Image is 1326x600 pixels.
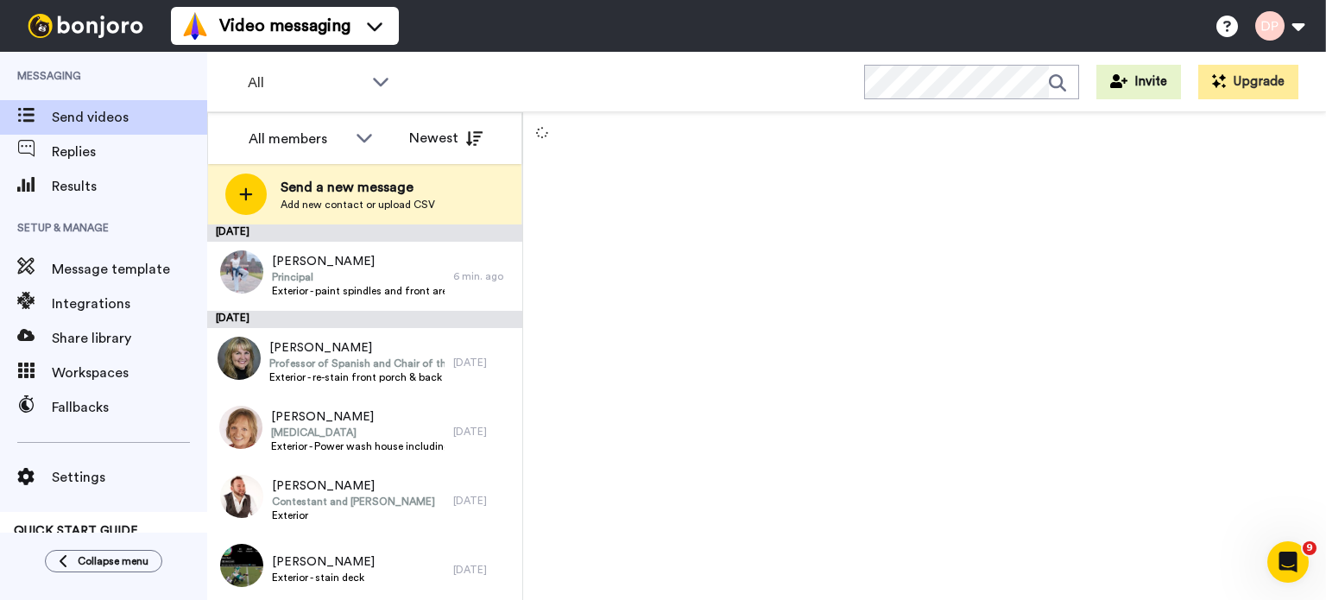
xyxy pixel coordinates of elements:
[272,553,375,571] span: [PERSON_NAME]
[453,494,514,508] div: [DATE]
[21,14,150,38] img: bj-logo-header-white.svg
[45,550,162,572] button: Collapse menu
[1096,65,1181,99] button: Invite
[249,129,347,149] div: All members
[1198,65,1298,99] button: Upgrade
[52,397,207,418] span: Fallbacks
[272,495,435,508] span: Contestant and [PERSON_NAME]
[1303,541,1317,555] span: 9
[52,142,207,162] span: Replies
[453,356,514,369] div: [DATE]
[218,337,261,380] img: 0422cabf-48aa-44aa-a6b4-f8ebbc2a083f.jpg
[396,121,496,155] button: Newest
[271,408,445,426] span: [PERSON_NAME]
[78,554,148,568] span: Collapse menu
[181,12,209,40] img: vm-color.svg
[52,176,207,197] span: Results
[220,475,263,518] img: 70dea08d-326a-459d-8f30-8d2767b3afd8.jpg
[453,563,514,577] div: [DATE]
[1267,541,1309,583] iframe: Intercom live chat
[207,224,522,242] div: [DATE]
[52,467,207,488] span: Settings
[269,357,445,370] span: Professor of Spanish and Chair of the Department of Modern and Classical Languages and Literatures
[220,544,263,587] img: 58f6d896-06d1-4d4a-a9b7-2c89ca49c46b.jpg
[219,14,350,38] span: Video messaging
[52,294,207,314] span: Integrations
[453,269,514,283] div: 6 min. ago
[272,270,445,284] span: Principal
[52,363,207,383] span: Workspaces
[52,107,207,128] span: Send videos
[219,406,262,449] img: 370747a9-d043-400e-9e04-7838ab2b8f6e.jpg
[272,284,445,298] span: Exterior - paint spindles and front area
[271,426,445,439] span: [MEDICAL_DATA]
[281,198,435,212] span: Add new contact or upload CSV
[272,477,435,495] span: [PERSON_NAME]
[52,259,207,280] span: Message template
[248,73,363,93] span: All
[14,525,138,537] span: QUICK START GUIDE
[271,439,445,453] span: Exterior - Power wash house including gutters
[453,425,514,439] div: [DATE]
[272,508,435,522] span: Exterior
[281,177,435,198] span: Send a new message
[272,253,445,270] span: [PERSON_NAME]
[269,339,445,357] span: [PERSON_NAME]
[52,328,207,349] span: Share library
[269,370,445,384] span: Exterior - re-stain front porch & back deck
[220,250,263,294] img: 98bb060d-4b55-4bd1-aa18-f7526a177d76.jpg
[272,571,375,584] span: Exterior - stain deck
[207,311,522,328] div: [DATE]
